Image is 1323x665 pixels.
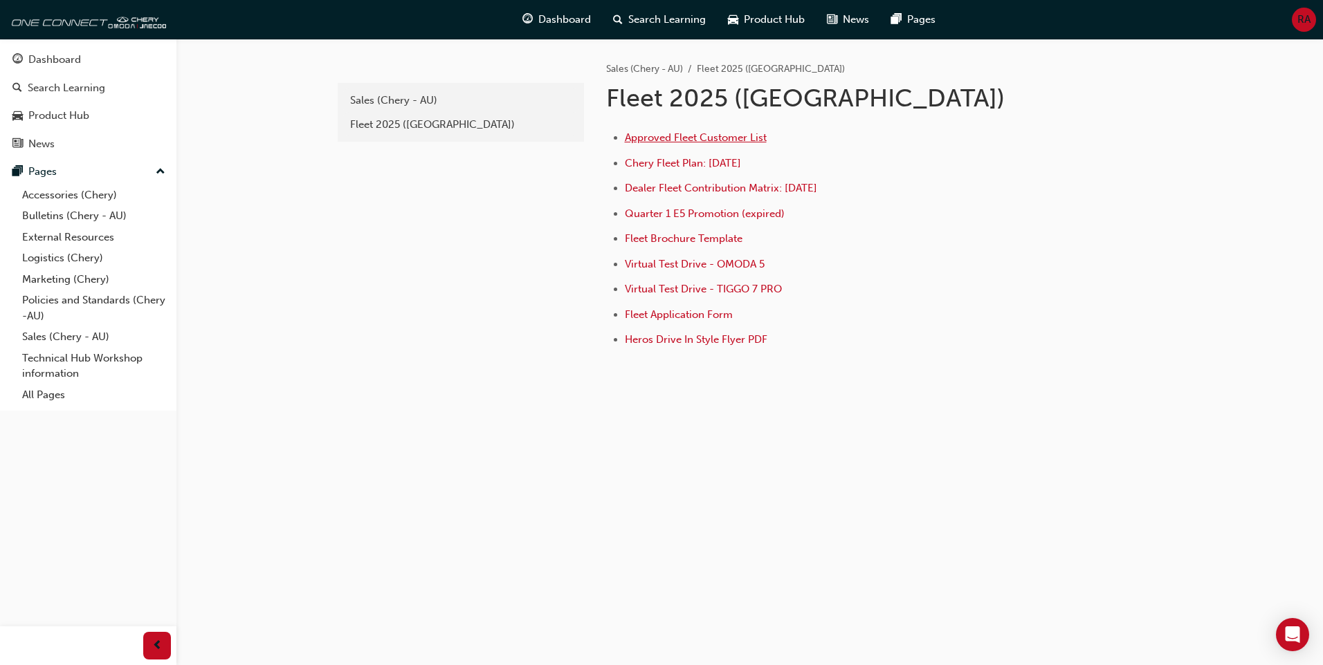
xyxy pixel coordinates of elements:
span: pages-icon [891,11,902,28]
a: car-iconProduct Hub [717,6,816,34]
button: Pages [6,159,171,185]
span: prev-icon [152,637,163,655]
span: News [843,12,869,28]
div: Product Hub [28,108,89,124]
div: Open Intercom Messenger [1276,618,1309,651]
a: Virtual Test Drive - OMODA 5 [625,258,765,270]
a: Chery Fleet Plan: [DATE] [625,157,741,169]
a: All Pages [17,384,171,406]
a: Fleet Brochure Template [625,232,742,245]
div: Dashboard [28,52,81,68]
div: Search Learning [28,80,105,96]
a: Logistics (Chery) [17,247,171,269]
span: RA [1297,12,1311,28]
span: search-icon [12,82,22,95]
span: Product Hub [744,12,805,28]
span: car-icon [728,11,738,28]
span: Pages [907,12,936,28]
a: Fleet Application Form [625,308,733,321]
a: Dashboard [6,47,171,73]
a: External Resources [17,227,171,248]
a: Marketing (Chery) [17,269,171,290]
a: news-iconNews [816,6,880,34]
button: DashboardSearch LearningProduct HubNews [6,44,171,159]
a: pages-iconPages [880,6,947,34]
a: News [6,131,171,157]
a: Sales (Chery - AU) [606,63,683,75]
span: Search Learning [628,12,706,28]
a: Dealer Fleet Contribution Matrix: [DATE] [625,182,817,194]
span: news-icon [12,138,23,151]
span: pages-icon [12,166,23,178]
a: Sales (Chery - AU) [17,326,171,348]
a: Product Hub [6,103,171,129]
a: Fleet 2025 ([GEOGRAPHIC_DATA]) [343,113,578,137]
a: Bulletins (Chery - AU) [17,205,171,227]
a: guage-iconDashboard [511,6,602,34]
div: Pages [28,164,57,180]
a: Accessories (Chery) [17,185,171,206]
a: Approved Fleet Customer List [625,131,767,144]
span: up-icon [156,163,165,181]
div: News [28,136,55,152]
div: Sales (Chery - AU) [350,93,572,109]
a: Technical Hub Workshop information [17,348,171,384]
a: Heros Drive In Style Flyer PDF [625,333,767,346]
button: RA [1292,8,1316,32]
h1: Fleet 2025 ([GEOGRAPHIC_DATA]) [606,83,1060,113]
a: search-iconSearch Learning [602,6,717,34]
a: Policies and Standards (Chery -AU) [17,290,171,326]
span: news-icon [827,11,837,28]
span: guage-icon [12,54,23,66]
div: Fleet 2025 ([GEOGRAPHIC_DATA]) [350,117,572,133]
a: Quarter 1 E5 Promotion (expired) [625,207,785,220]
a: Virtual Test Drive - TIGGO 7 PRO [625,283,782,295]
span: car-icon [12,110,23,122]
a: Sales (Chery - AU) [343,88,578,113]
a: Search Learning [6,75,171,101]
li: Fleet 2025 ([GEOGRAPHIC_DATA]) [697,62,845,77]
span: guage-icon [522,11,533,28]
span: search-icon [613,11,623,28]
span: Dashboard [538,12,591,28]
img: oneconnect [7,6,166,33]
